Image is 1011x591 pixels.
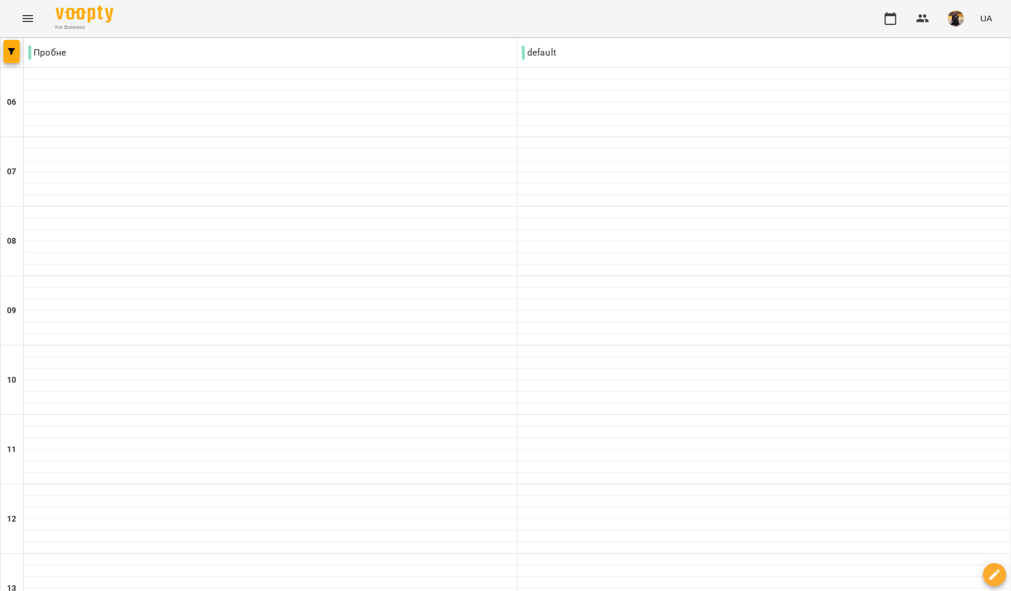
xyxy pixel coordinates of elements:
button: Menu [14,5,42,32]
h6: 09 [7,304,16,317]
button: UA [976,8,997,29]
h6: 08 [7,235,16,248]
span: For Business [56,24,113,31]
h6: 06 [7,96,16,109]
p: default [522,46,556,60]
img: d9e4fe055f4d09e87b22b86a2758fb91.jpg [948,10,964,27]
img: Voopty Logo [56,6,113,23]
h6: 12 [7,513,16,526]
h6: 10 [7,374,16,387]
h6: 11 [7,443,16,456]
span: UA [980,12,992,24]
h6: 07 [7,166,16,178]
p: Пробне [28,46,66,60]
